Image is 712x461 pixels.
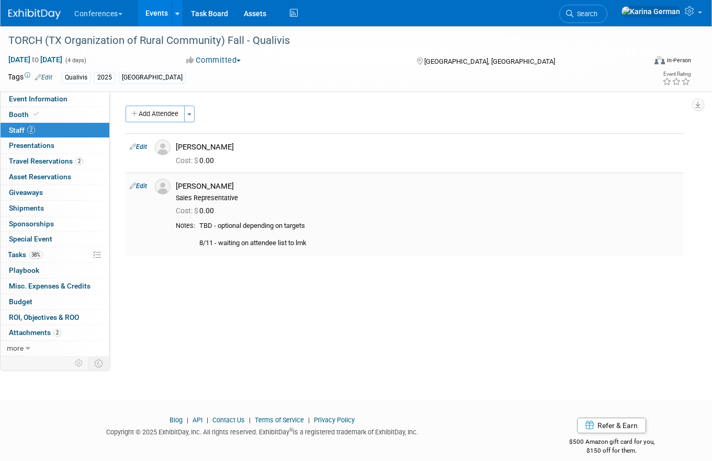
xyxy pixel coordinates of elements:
[193,416,202,424] a: API
[155,140,171,155] img: Associate-Profile-5.png
[8,55,63,64] span: [DATE] [DATE]
[1,201,109,216] a: Shipments
[35,74,52,81] a: Edit
[577,418,646,433] a: Refer & Earn
[8,9,61,19] img: ExhibitDay
[7,344,24,352] span: more
[70,356,88,370] td: Personalize Event Tab Strip
[176,222,195,230] div: Notes:
[176,156,199,165] span: Cost: $
[8,72,52,84] td: Tags
[9,328,61,337] span: Attachments
[130,143,147,151] a: Edit
[53,329,61,337] span: 2
[1,294,109,309] a: Budget
[5,31,633,50] div: TORCH (TX Organization of Rural Community) Fall - Qualivis
[9,282,91,290] span: Misc. Expenses & Credits
[33,111,39,117] i: Booth reservation complete
[199,222,679,248] div: TBD - optional depending on targets 8/11 - waiting on attendee list to lmk
[9,297,32,306] span: Budget
[9,266,39,274] span: Playbook
[29,251,43,259] span: 38%
[654,56,665,64] img: Format-Inperson.png
[1,91,109,107] a: Event Information
[88,356,110,370] td: Toggle Event Tabs
[75,157,83,165] span: 2
[94,72,115,83] div: 2025
[184,416,191,424] span: |
[1,325,109,340] a: Attachments2
[27,126,35,134] span: 2
[590,54,691,70] div: Event Format
[314,416,355,424] a: Privacy Policy
[9,157,83,165] span: Travel Reservations
[176,206,199,215] span: Cost: $
[176,181,679,191] div: [PERSON_NAME]
[532,446,691,455] div: $150 off for them.
[1,216,109,232] a: Sponsorships
[246,416,253,424] span: |
[126,106,185,122] button: Add Attendee
[169,416,183,424] a: Blog
[9,235,52,243] span: Special Event
[1,232,109,247] a: Special Event
[666,56,691,64] div: In-Person
[212,416,245,424] a: Contact Us
[64,57,86,64] span: (4 days)
[9,188,43,197] span: Giveaways
[573,10,597,18] span: Search
[9,204,44,212] span: Shipments
[662,72,691,77] div: Event Rating
[1,279,109,294] a: Misc. Expenses & Credits
[1,107,109,122] a: Booth
[119,72,186,83] div: [GEOGRAPHIC_DATA]
[424,57,555,65] span: [GEOGRAPHIC_DATA], [GEOGRAPHIC_DATA]
[1,123,109,138] a: Staff2
[62,72,91,83] div: Qualivis
[9,172,71,181] span: Asset Reservations
[1,341,109,356] a: more
[1,138,109,153] a: Presentations
[176,194,679,202] div: Sales Representative
[183,55,245,66] button: Committed
[130,182,147,190] a: Edit
[621,6,681,17] img: Karina German
[9,110,41,119] span: Booth
[176,156,218,165] span: 0.00
[289,427,293,433] sup: ®
[176,206,218,215] span: 0.00
[1,247,109,262] a: Tasks38%
[176,142,679,152] div: [PERSON_NAME]
[9,126,35,134] span: Staff
[532,431,691,455] div: $500 Amazon gift card for you,
[155,179,171,194] img: Associate-Profile-5.png
[1,310,109,325] a: ROI, Objectives & ROO
[9,95,67,103] span: Event Information
[8,425,516,437] div: Copyright © 2025 ExhibitDay, Inc. All rights reserved. ExhibitDay is a registered trademark of Ex...
[1,263,109,278] a: Playbook
[1,185,109,200] a: Giveaways
[559,5,607,23] a: Search
[255,416,304,424] a: Terms of Service
[9,220,54,228] span: Sponsorships
[8,250,43,259] span: Tasks
[306,416,312,424] span: |
[1,154,109,169] a: Travel Reservations2
[204,416,211,424] span: |
[1,169,109,185] a: Asset Reservations
[9,141,54,149] span: Presentations
[30,55,40,64] span: to
[9,313,79,321] span: ROI, Objectives & ROO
